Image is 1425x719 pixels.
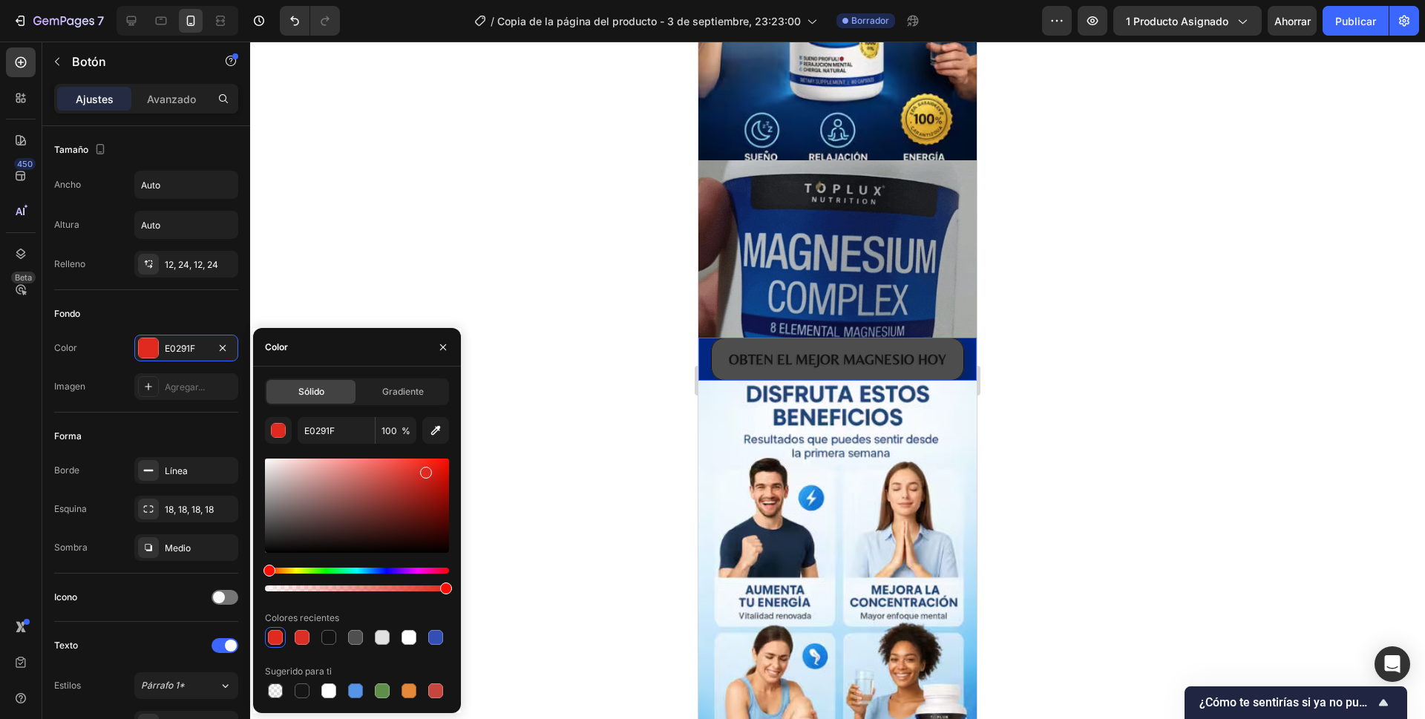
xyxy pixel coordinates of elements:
[134,672,238,699] button: Párrafo 1*
[851,15,889,26] font: Borrador
[54,144,88,155] font: Tamaño
[54,219,79,230] font: Altura
[147,93,196,105] font: Avanzado
[72,53,198,70] p: Botón
[1274,15,1311,27] font: Ahorrar
[135,171,237,198] input: Auto
[1113,6,1262,36] button: 1 producto asignado
[402,425,410,436] font: %
[54,591,77,603] font: Icono
[17,159,33,169] font: 450
[698,42,977,719] iframe: Área de diseño
[15,272,32,283] font: Beta
[54,680,81,691] font: Estilos
[54,640,78,651] font: Texto
[1126,15,1228,27] font: 1 producto asignado
[165,381,205,393] font: Agregar...
[1199,696,1375,710] span: How would you feel if you could no longer use GemPages?
[165,542,191,554] font: Medio
[54,179,81,190] font: Ancho
[135,211,237,238] input: Auto
[1335,15,1376,27] font: Publicar
[54,308,80,319] font: Fondo
[54,342,77,353] font: Color
[6,6,111,36] button: 7
[54,542,88,553] font: Sombra
[54,503,87,514] font: Esquina
[265,341,288,352] font: Color
[265,612,339,623] font: Colores recientes
[497,15,801,27] font: Copia de la página del producto - 3 de septiembre, 23:23:00
[141,680,185,691] font: Párrafo 1*
[1323,6,1389,36] button: Publicar
[54,381,85,392] font: Imagen
[165,343,195,354] font: E0291F
[1268,6,1317,36] button: Ahorrar
[54,430,82,441] font: Forma
[265,666,332,677] font: Sugerido para ti
[165,259,218,270] font: 12, 24, 12, 24
[382,386,424,397] font: Gradiente
[165,465,188,476] font: Línea
[491,15,494,27] font: /
[298,417,375,444] input: Por ejemplo: FFFFFF
[280,6,340,36] div: Deshacer/Rehacer
[72,54,106,69] font: Botón
[54,464,79,476] font: Borde
[1199,694,1392,712] button: Mostrar encuesta: ¿Cómo te sentirías si ya no pudieras usar GemPages?
[76,93,114,105] font: Ajustes
[298,386,324,397] font: Sólido
[97,13,104,28] font: 7
[1375,646,1410,682] div: Abrir Intercom Messenger
[54,258,85,269] font: Relleno
[265,568,449,574] div: Matiz
[165,504,214,515] font: 18, 18, 18, 18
